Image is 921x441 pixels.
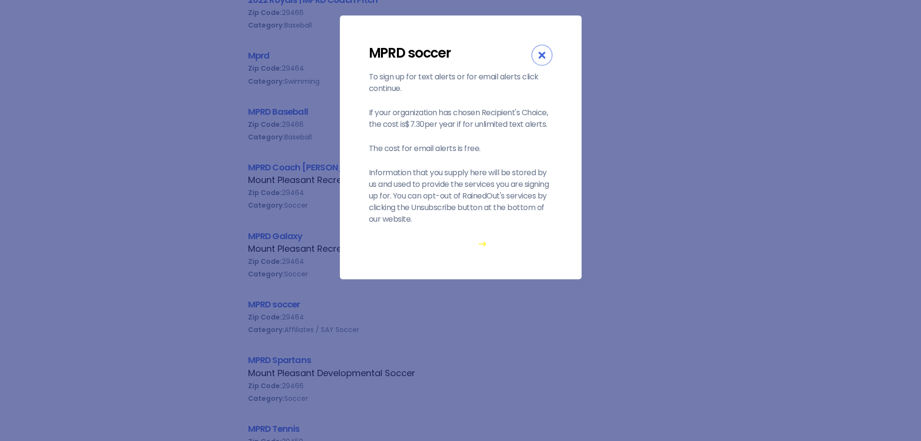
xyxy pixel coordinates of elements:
[369,167,553,225] p: Information that you supply here will be stored by us and used to provide the services you are si...
[369,143,553,154] p: The cost for email alerts is free.
[369,107,553,130] p: If your organization has chosen Recipient's Choice, the cost is $7.30 per year if for unlimited t...
[369,71,553,94] p: To sign up for text alerts or for email alerts click continue.
[369,238,553,250] span: Continue
[531,45,553,66] div: Close
[369,45,531,61] div: MPRD soccer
